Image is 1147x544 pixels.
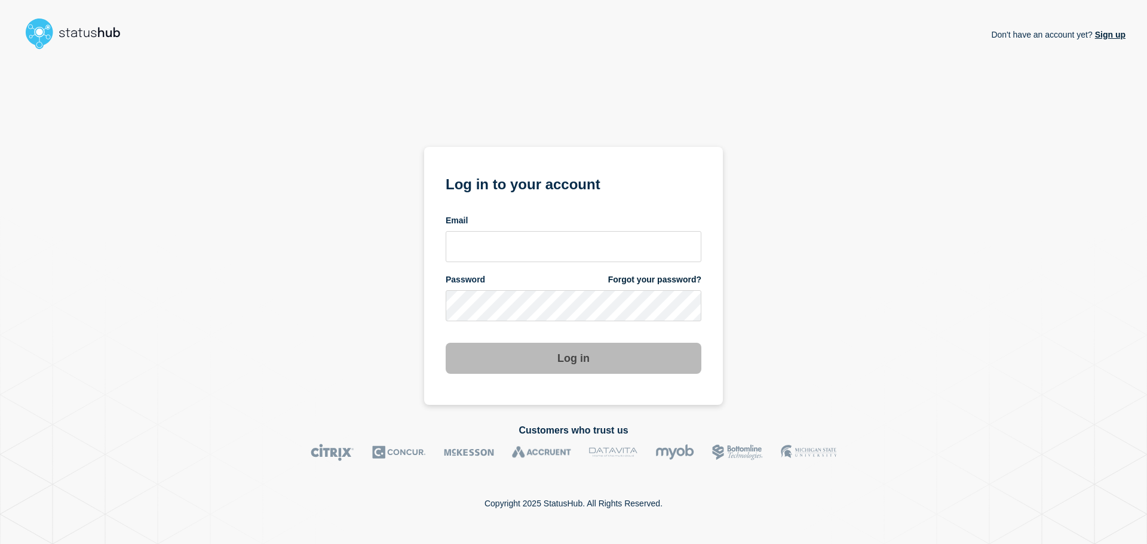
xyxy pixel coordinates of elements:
[512,444,571,461] img: Accruent logo
[608,274,701,285] a: Forgot your password?
[781,444,836,461] img: MSU logo
[446,231,701,262] input: email input
[484,499,663,508] p: Copyright 2025 StatusHub. All Rights Reserved.
[446,290,701,321] input: password input
[991,20,1125,49] p: Don't have an account yet?
[311,444,354,461] img: Citrix logo
[446,215,468,226] span: Email
[446,343,701,374] button: Log in
[22,14,135,53] img: StatusHub logo
[444,444,494,461] img: McKesson logo
[655,444,694,461] img: myob logo
[446,172,701,194] h1: Log in to your account
[1093,30,1125,39] a: Sign up
[446,274,485,285] span: Password
[589,444,637,461] img: DataVita logo
[372,444,426,461] img: Concur logo
[712,444,763,461] img: Bottomline logo
[22,425,1125,436] h2: Customers who trust us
